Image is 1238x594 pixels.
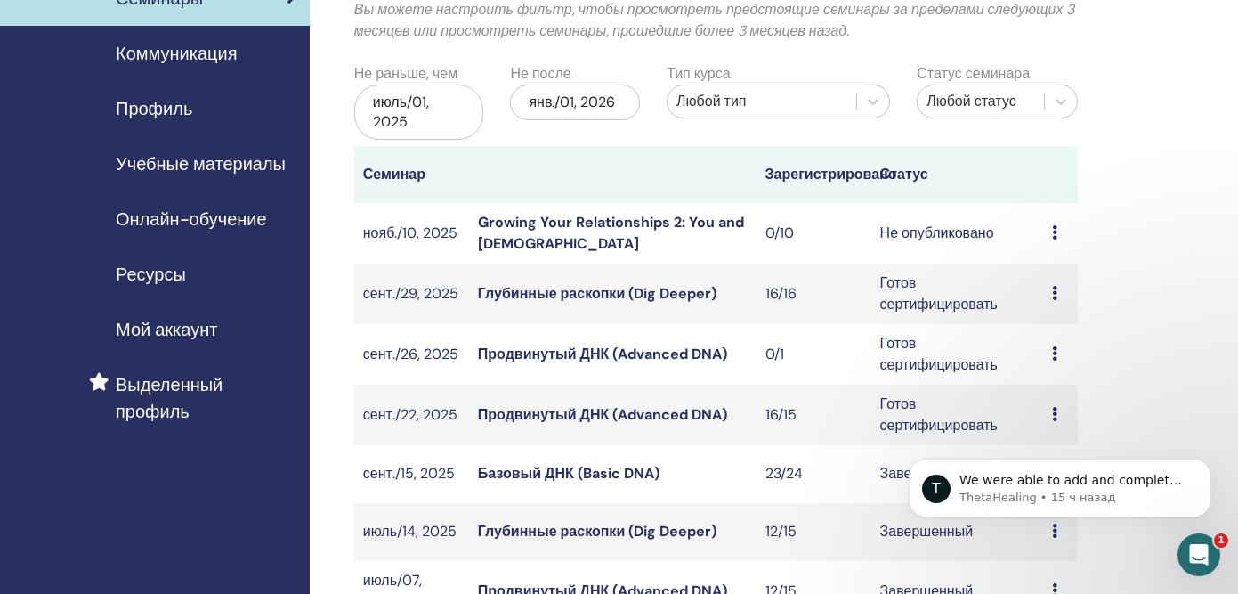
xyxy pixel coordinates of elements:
td: сент./15, 2025 [354,445,469,503]
div: Любой статус [926,91,1035,112]
iframe: Intercom notifications сообщение [882,421,1238,546]
td: 12/15 [757,503,871,561]
th: Статус [871,146,1044,203]
span: Ресурсы [116,261,186,288]
td: сент./22, 2025 [354,385,469,445]
div: июль/01, 2025 [354,85,484,140]
th: Зарегистрировано [757,146,871,203]
div: Любой тип [676,91,847,112]
span: Профиль [116,95,192,122]
label: Тип курса [667,63,730,85]
span: Выделенный профиль [116,371,295,425]
td: Не опубликовано [871,203,1044,264]
td: нояб./10, 2025 [354,203,469,264]
td: Завершенный [871,503,1044,561]
td: 16/15 [757,385,871,445]
td: Готов сертифицировать [871,385,1044,445]
span: Онлайн-обучение [116,206,267,232]
a: Продвинутый ДНК (Advanced DNA) [478,345,727,363]
div: янв./01, 2026 [510,85,640,120]
a: Базовый ДНК (Basic DNA) [478,464,659,483]
label: Не после [510,63,570,85]
td: Готов сертифицировать [871,324,1044,385]
span: Коммуникация [116,40,237,67]
iframe: Intercom live chat [1177,533,1220,576]
th: Семинар [354,146,469,203]
span: 1 [1214,533,1228,548]
a: Глубинные раскопки (Dig Deeper) [478,522,716,541]
td: Завершенный [871,445,1044,503]
label: Статус семинара [917,63,1030,85]
a: Продвинутый ДНК (Advanced DNA) [478,405,727,424]
span: Учебные материалы [116,151,286,177]
td: 0/1 [757,324,871,385]
span: Мой аккаунт [116,316,217,343]
td: сент./26, 2025 [354,324,469,385]
label: Не раньше, чем [354,63,457,85]
td: 16/16 [757,264,871,324]
td: 0/10 [757,203,871,264]
td: сент./29, 2025 [354,264,469,324]
p: Message from ThetaHealing, sent 15 ч назад [77,69,307,85]
td: июль/14, 2025 [354,503,469,561]
span: We were able to add and complete the registration for the correct dates. However, the system will... [77,52,307,261]
a: Growing Your Relationships 2: You and [DEMOGRAPHIC_DATA] [478,213,744,253]
td: Готов сертифицировать [871,264,1044,324]
a: Глубинные раскопки (Dig Deeper) [478,284,716,303]
td: 23/24 [757,445,871,503]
